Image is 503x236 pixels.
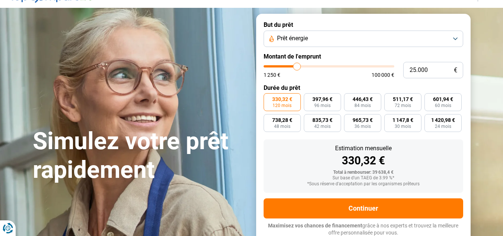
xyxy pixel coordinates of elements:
[312,97,332,102] span: 397,96 €
[270,182,457,187] div: *Sous réserve d'acceptation par les organismes prêteurs
[33,127,247,185] h1: Simulez votre prêt rapidement
[393,97,413,102] span: 511,17 €
[395,124,411,129] span: 30 mois
[395,103,411,108] span: 72 mois
[268,223,362,229] span: Maximisez vos chances de financement
[273,103,292,108] span: 120 mois
[264,31,463,47] button: Prêt énergie
[354,124,371,129] span: 36 mois
[353,117,373,123] span: 965,73 €
[264,21,463,28] label: But du prêt
[272,97,292,102] span: 330,32 €
[435,103,451,108] span: 60 mois
[314,124,331,129] span: 42 mois
[392,117,413,123] span: 1 147,8 €
[270,145,457,151] div: Estimation mensuelle
[435,124,451,129] span: 24 mois
[264,84,463,91] label: Durée du prêt
[372,72,394,78] span: 100 000 €
[270,155,457,166] div: 330,32 €
[274,124,290,129] span: 48 mois
[353,97,373,102] span: 446,43 €
[264,53,463,60] label: Montant de l'emprunt
[454,67,457,73] span: €
[264,72,280,78] span: 1 250 €
[431,117,455,123] span: 1 420,98 €
[314,103,331,108] span: 96 mois
[272,117,292,123] span: 738,28 €
[270,170,457,175] div: Total à rembourser: 39 638,4 €
[277,34,308,43] span: Prêt énergie
[433,97,453,102] span: 601,94 €
[270,176,457,181] div: Sur base d'un TAEG de 3.99 %*
[264,198,463,218] button: Continuer
[354,103,371,108] span: 84 mois
[312,117,332,123] span: 835,73 €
